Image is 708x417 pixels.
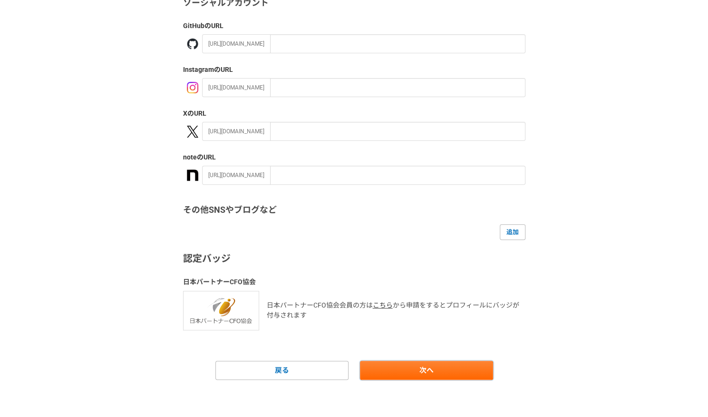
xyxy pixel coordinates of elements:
[183,251,525,266] h3: 認定バッジ
[187,82,198,93] img: instagram-21f86b55.png
[187,126,198,138] img: x-391a3a86.png
[183,277,525,287] h3: 日本パートナーCFO協会
[187,169,198,181] img: a3U9rW3u3Lr2az699ms0nsgwjY3a+92wMGRIAAAQIE9hX4PzgNzWcoiwVVAAAAAElFTkSuQmCC
[215,361,349,380] a: 戻る
[183,109,525,119] label: X のURL
[360,361,493,380] a: 次へ
[187,38,198,50] img: github-367d5cb2.png
[267,300,525,320] p: 日本パートナーCFO協会会員の方は から申請をするとプロフィールにバッジが付与されます
[183,65,525,75] label: Instagram のURL
[373,301,393,309] a: こちら
[183,204,525,217] h3: その他SNSやブログなど
[183,291,259,330] img: cfo_association_with_name.png-a2ca6198.png
[183,21,525,31] label: GitHub のURL
[183,152,525,162] label: note のURL
[500,224,525,239] a: 追加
